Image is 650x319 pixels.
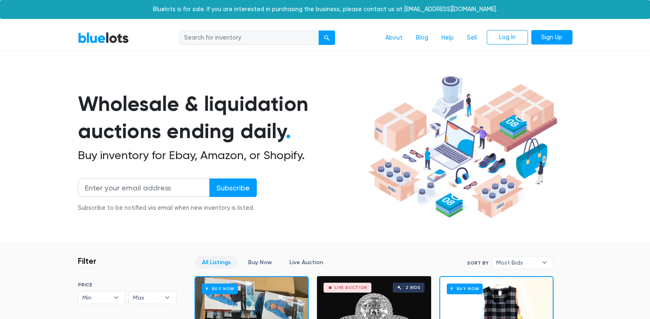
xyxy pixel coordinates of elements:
span: . [286,119,291,143]
img: hero-ee84e7d0318cb26816c560f6b4441b76977f77a177738b4e94f68c95b2b83dbb.png [365,72,560,222]
h6: PRICE [78,282,176,288]
div: 2 bids [406,286,420,290]
span: Most Bids [496,256,537,269]
h6: Buy Now [202,284,238,294]
a: Log In [487,30,528,45]
a: Sell [460,30,483,46]
a: All Listings [195,256,238,269]
a: BlueLots [78,32,129,44]
a: About [379,30,409,46]
h2: Buy inventory for Ebay, Amazon, or Shopify. [78,148,365,162]
input: Search for inventory [179,30,319,45]
a: Live Auction [282,256,330,269]
b: ▾ [108,291,125,304]
span: Min [82,291,110,304]
div: Subscribe to be notified via email when new inventory is listed. [78,204,257,213]
h3: Filter [78,256,96,266]
input: Enter your email address [78,178,210,197]
span: Max [133,291,160,304]
div: Live Auction [335,286,367,290]
h6: Buy Now [447,284,483,294]
input: Subscribe [209,178,257,197]
b: ▾ [536,256,553,269]
b: ▾ [159,291,176,304]
h1: Wholesale & liquidation auctions ending daily [78,90,365,145]
a: Help [435,30,460,46]
a: Buy Now [241,256,279,269]
a: Blog [409,30,435,46]
a: Sign Up [531,30,573,45]
label: Sort By [467,259,488,267]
